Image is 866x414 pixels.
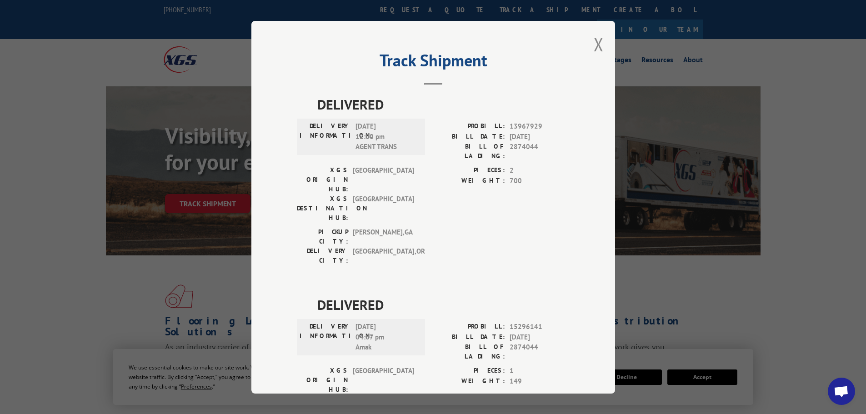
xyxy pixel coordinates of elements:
[594,32,604,56] button: Close modal
[510,332,570,342] span: [DATE]
[510,175,570,186] span: 700
[433,142,505,161] label: BILL OF LADING:
[297,54,570,71] h2: Track Shipment
[510,165,570,176] span: 2
[828,378,855,405] div: Open chat
[355,121,417,152] span: [DATE] 12:00 pm AGENT TRANS
[433,332,505,342] label: BILL DATE:
[433,376,505,386] label: WEIGHT:
[433,322,505,332] label: PROBILL:
[353,165,414,194] span: [GEOGRAPHIC_DATA]
[297,246,348,265] label: DELIVERY CITY:
[510,142,570,161] span: 2874044
[353,366,414,394] span: [GEOGRAPHIC_DATA]
[355,322,417,353] span: [DATE] 04:07 pm Amak
[297,227,348,246] label: PICKUP CITY:
[317,294,570,315] span: DELIVERED
[433,165,505,176] label: PIECES:
[433,175,505,186] label: WEIGHT:
[510,376,570,386] span: 149
[297,165,348,194] label: XGS ORIGIN HUB:
[353,194,414,223] span: [GEOGRAPHIC_DATA]
[510,121,570,132] span: 13967929
[510,366,570,376] span: 1
[317,94,570,115] span: DELIVERED
[353,246,414,265] span: [GEOGRAPHIC_DATA] , OR
[300,121,351,152] label: DELIVERY INFORMATION:
[510,342,570,361] span: 2874044
[353,227,414,246] span: [PERSON_NAME] , GA
[433,366,505,376] label: PIECES:
[433,342,505,361] label: BILL OF LADING:
[433,121,505,132] label: PROBILL:
[300,322,351,353] label: DELIVERY INFORMATION:
[510,322,570,332] span: 15296141
[433,131,505,142] label: BILL DATE:
[297,194,348,223] label: XGS DESTINATION HUB:
[510,131,570,142] span: [DATE]
[297,366,348,394] label: XGS ORIGIN HUB:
